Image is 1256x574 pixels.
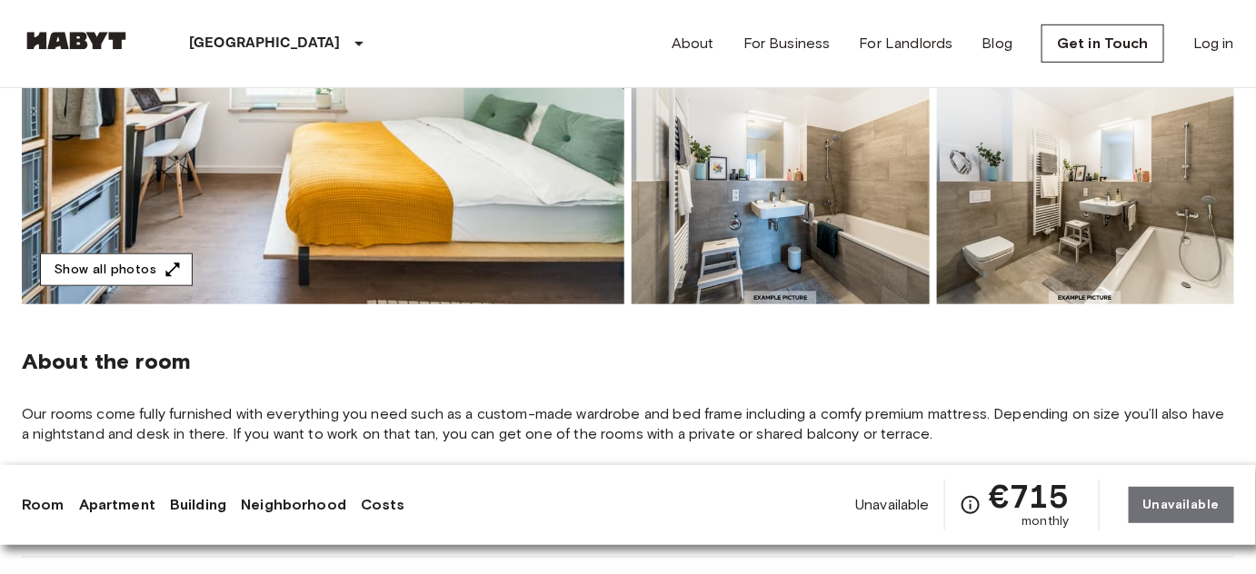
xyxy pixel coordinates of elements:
[170,494,226,516] a: Building
[860,33,953,54] a: For Landlords
[743,33,831,54] a: For Business
[960,494,982,516] svg: Check cost overview for full price breakdown. Please note that discounts apply to new joiners onl...
[22,32,131,50] img: Habyt
[1022,512,1070,530] span: monthly
[672,33,714,54] a: About
[22,404,1234,444] span: Our rooms come fully furnished with everything you need such as a custom-made wardrobe and bed fr...
[937,66,1235,304] img: Picture of unit DE-01-08-001-03Q
[632,66,930,304] img: Picture of unit DE-01-08-001-03Q
[40,253,193,287] button: Show all photos
[982,33,1013,54] a: Blog
[189,33,341,54] p: [GEOGRAPHIC_DATA]
[855,495,930,515] span: Unavailable
[1193,33,1234,54] a: Log in
[361,494,405,516] a: Costs
[22,494,65,516] a: Room
[241,494,346,516] a: Neighborhood
[989,480,1070,512] span: €715
[79,494,155,516] a: Apartment
[1042,25,1164,63] a: Get in Touch
[22,348,1234,375] span: About the room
